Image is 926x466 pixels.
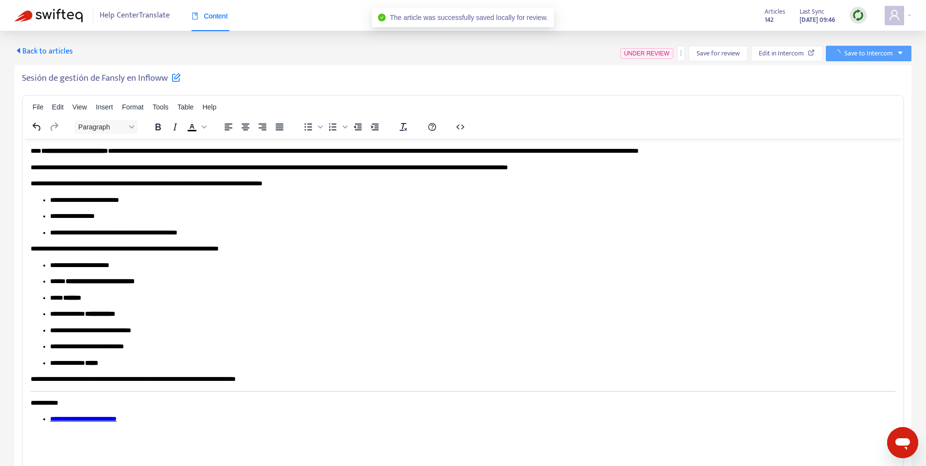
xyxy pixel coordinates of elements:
[390,14,548,21] span: The article was successfully saved locally for review.
[192,12,228,20] span: Content
[153,103,169,111] span: Tools
[751,46,822,61] button: Edit in Intercom
[325,120,349,134] div: Numbered list
[832,48,842,58] span: loading
[220,120,237,134] button: Align left
[33,103,44,111] span: File
[897,50,904,56] span: caret-down
[800,15,835,25] strong: [DATE] 09:46
[852,9,864,21] img: sync.dc5367851b00ba804db3.png
[15,47,22,54] span: caret-left
[759,48,804,59] span: Edit in Intercom
[887,427,918,458] iframe: Button to launch messaging window
[826,46,911,61] button: Save to Intercomcaret-down
[96,103,113,111] span: Insert
[177,103,193,111] span: Table
[192,13,198,19] span: book
[367,120,383,134] button: Increase indent
[22,72,181,84] h5: Sesión de gestión de Fansly en Infloww
[424,120,440,134] button: Help
[889,9,900,21] span: user
[15,9,83,22] img: Swifteq
[52,103,64,111] span: Edit
[697,48,740,59] span: Save for review
[46,120,62,134] button: Redo
[349,120,366,134] button: Decrease indent
[624,50,669,57] span: UNDER REVIEW
[29,120,45,134] button: Undo
[167,120,183,134] button: Italic
[271,120,288,134] button: Justify
[395,120,412,134] button: Clear formatting
[72,103,87,111] span: View
[765,6,785,17] span: Articles
[100,6,170,25] span: Help Center Translate
[677,46,685,61] button: more
[300,120,324,134] div: Bullet list
[150,120,166,134] button: Bold
[15,45,73,58] span: Back to articles
[122,103,143,111] span: Format
[844,48,893,59] span: Save to Intercom
[78,123,126,131] span: Paragraph
[678,50,684,56] span: more
[184,120,208,134] div: Text color Black
[800,6,824,17] span: Last Sync
[378,14,386,21] span: check-circle
[237,120,254,134] button: Align center
[74,120,138,134] button: Block Paragraph
[765,15,773,25] strong: 142
[689,46,748,61] button: Save for review
[202,103,216,111] span: Help
[254,120,271,134] button: Align right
